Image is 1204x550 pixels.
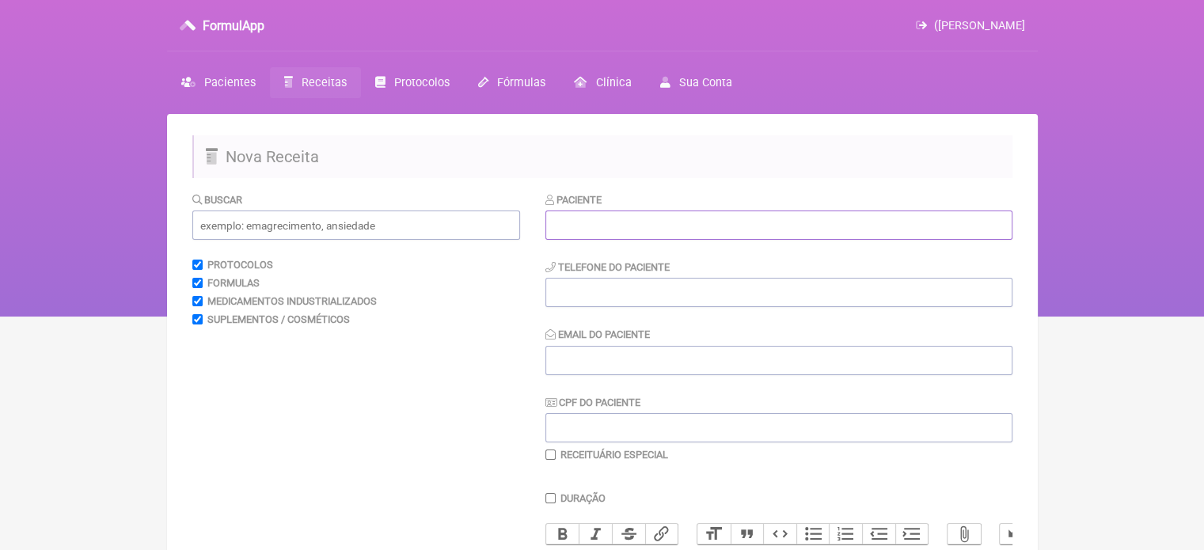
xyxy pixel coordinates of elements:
label: Protocolos [207,259,273,271]
button: Numbers [829,524,862,544]
h3: FormulApp [203,18,264,33]
label: Duração [560,492,606,504]
button: Quote [731,524,764,544]
span: Pacientes [204,76,256,89]
button: Undo [1000,524,1033,544]
button: Strikethrough [612,524,645,544]
h2: Nova Receita [192,135,1012,178]
label: Paciente [545,194,602,206]
button: Increase Level [895,524,929,544]
input: exemplo: emagrecimento, ansiedade [192,211,520,240]
button: Decrease Level [862,524,895,544]
a: Pacientes [167,67,270,98]
label: Formulas [207,277,260,289]
label: Telefone do Paciente [545,261,670,273]
a: Clínica [560,67,645,98]
span: Clínica [595,76,631,89]
a: ([PERSON_NAME] [916,19,1024,32]
span: Protocolos [394,76,450,89]
label: Medicamentos Industrializados [207,295,377,307]
label: Suplementos / Cosméticos [207,313,350,325]
button: Bold [546,524,579,544]
span: Fórmulas [497,76,545,89]
a: Sua Conta [645,67,746,98]
label: Receituário Especial [560,449,668,461]
label: CPF do Paciente [545,396,640,408]
span: Receitas [302,76,347,89]
span: Sua Conta [679,76,732,89]
button: Italic [579,524,612,544]
span: ([PERSON_NAME] [934,19,1025,32]
label: Buscar [192,194,243,206]
button: Attach Files [948,524,981,544]
a: Receitas [270,67,361,98]
a: Protocolos [361,67,464,98]
button: Code [763,524,796,544]
label: Email do Paciente [545,328,650,340]
button: Bullets [796,524,830,544]
a: Fórmulas [464,67,560,98]
button: Heading [697,524,731,544]
button: Link [645,524,678,544]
